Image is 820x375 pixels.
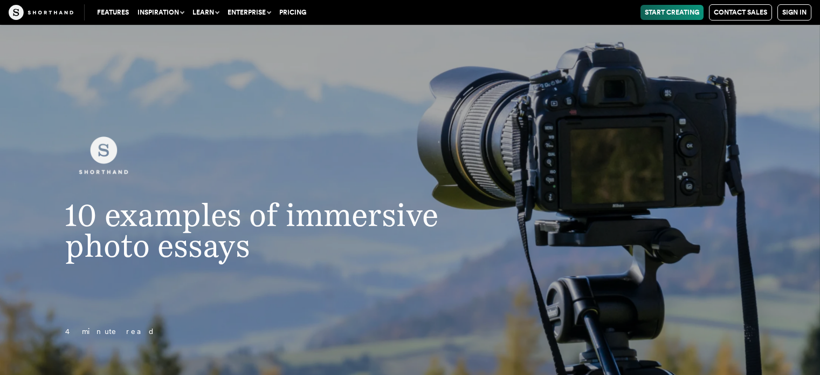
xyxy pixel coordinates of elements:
[93,5,133,20] a: Features
[44,200,471,262] h1: 10 examples of immersive photo essays
[275,5,311,20] a: Pricing
[640,5,704,20] a: Start Creating
[777,4,811,21] a: Sign in
[9,5,73,20] img: The Craft
[188,5,223,20] button: Learn
[133,5,188,20] button: Inspiration
[223,5,275,20] button: Enterprise
[709,4,772,21] a: Contact Sales
[44,325,471,338] p: 4 minute read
